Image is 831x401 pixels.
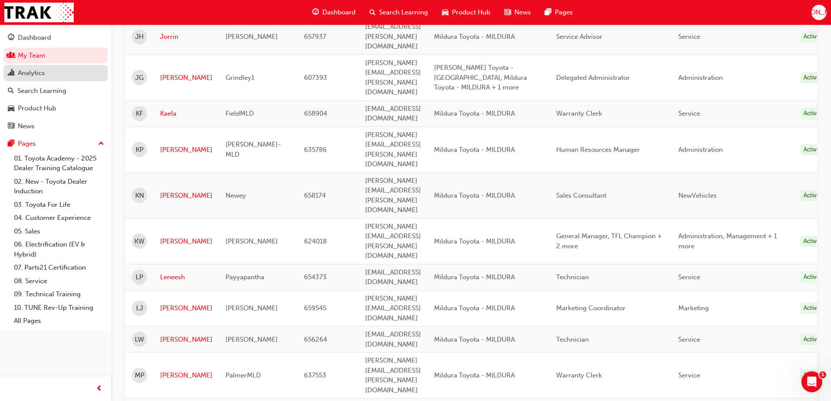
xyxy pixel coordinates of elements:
[434,64,527,91] span: [PERSON_NAME] Toyota - [GEOGRAPHIC_DATA], Mildura Toyota - MILDURA + 1 more
[160,191,212,201] a: [PERSON_NAME]
[362,3,435,21] a: search-iconSearch Learning
[135,191,144,201] span: KN
[160,335,212,345] a: [PERSON_NAME]
[538,3,580,21] a: pages-iconPages
[226,273,264,281] span: Payyapantha
[800,370,823,381] div: Active
[18,121,34,131] div: News
[435,3,497,21] a: car-iconProduct Hub
[10,198,108,212] a: 03. Toyota For Life
[434,371,515,379] span: Mildura Toyota - MILDURA
[497,3,538,21] a: news-iconNews
[304,237,327,245] span: 624018
[365,177,421,214] span: [PERSON_NAME][EMAIL_ADDRESS][PERSON_NAME][DOMAIN_NAME]
[4,3,74,22] img: Trak
[8,123,14,130] span: news-icon
[365,223,421,260] span: [PERSON_NAME][EMAIL_ADDRESS][PERSON_NAME][DOMAIN_NAME]
[136,272,143,282] span: LP
[365,59,421,96] span: [PERSON_NAME][EMAIL_ADDRESS][PERSON_NAME][DOMAIN_NAME]
[18,103,56,113] div: Product Hub
[800,108,823,120] div: Active
[556,273,589,281] span: Technician
[10,211,108,225] a: 04. Customer Experience
[365,268,421,286] span: [EMAIL_ADDRESS][DOMAIN_NAME]
[545,7,551,18] span: pages-icon
[135,370,144,380] span: MP
[504,7,511,18] span: news-icon
[18,33,51,43] div: Dashboard
[304,273,327,281] span: 654373
[365,131,421,168] span: [PERSON_NAME][EMAIL_ADDRESS][PERSON_NAME][DOMAIN_NAME]
[8,52,14,60] span: people-icon
[556,192,606,199] span: Sales Consultant
[556,74,630,82] span: Delegated Administrator
[10,301,108,315] a: 10. TUNE Rev-Up Training
[434,336,515,343] span: Mildura Toyota - MILDURA
[304,192,326,199] span: 658174
[800,72,823,84] div: Active
[305,3,362,21] a: guage-iconDashboard
[10,314,108,328] a: All Pages
[678,273,700,281] span: Service
[304,304,326,312] span: 659545
[3,100,108,117] a: Product Hub
[135,335,144,345] span: LW
[3,118,108,134] a: News
[800,236,823,247] div: Active
[98,138,104,150] span: up-icon
[322,7,356,17] span: Dashboard
[556,146,640,154] span: Human Resources Manager
[800,334,823,346] div: Active
[160,303,212,313] a: [PERSON_NAME]
[8,87,14,95] span: search-icon
[8,140,14,148] span: pages-icon
[136,109,143,119] span: KF
[434,146,515,154] span: Mildura Toyota - MILDURA
[226,110,254,117] span: FieldMLD
[10,175,108,198] a: 02. New - Toyota Dealer Induction
[365,356,421,394] span: [PERSON_NAME][EMAIL_ADDRESS][PERSON_NAME][DOMAIN_NAME]
[17,86,66,96] div: Search Learning
[556,336,589,343] span: Technician
[226,237,278,245] span: [PERSON_NAME]
[800,271,823,283] div: Active
[3,48,108,64] a: My Team
[10,225,108,238] a: 05. Sales
[555,7,573,17] span: Pages
[556,33,602,41] span: Service Advisor
[811,5,827,20] button: [PERSON_NAME]
[678,336,700,343] span: Service
[800,302,823,314] div: Active
[304,33,326,41] span: 657937
[304,74,327,82] span: 607393
[135,73,144,83] span: JG
[3,83,108,99] a: Search Learning
[3,28,108,136] button: DashboardMy TeamAnalyticsSearch LearningProduct HubNews
[18,68,45,78] div: Analytics
[304,110,327,117] span: 658904
[160,109,212,119] a: Kaela
[160,145,212,155] a: [PERSON_NAME]
[136,303,143,313] span: LJ
[678,304,709,312] span: Marketing
[678,192,717,199] span: NewVehicles
[678,74,723,82] span: Administration
[556,232,662,250] span: General Manager, TFL Champion + 2 more
[304,336,327,343] span: 656264
[312,7,319,18] span: guage-icon
[226,141,281,158] span: [PERSON_NAME]-MLD
[379,7,428,17] span: Search Learning
[134,236,144,247] span: KW
[365,330,421,348] span: [EMAIL_ADDRESS][DOMAIN_NAME]
[800,144,823,156] div: Active
[819,371,826,378] span: 1
[160,32,212,42] a: Jorrin
[678,110,700,117] span: Service
[369,7,376,18] span: search-icon
[678,33,700,41] span: Service
[226,304,278,312] span: [PERSON_NAME]
[160,236,212,247] a: [PERSON_NAME]
[226,74,254,82] span: Grindley1
[365,23,421,50] span: [EMAIL_ADDRESS][PERSON_NAME][DOMAIN_NAME]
